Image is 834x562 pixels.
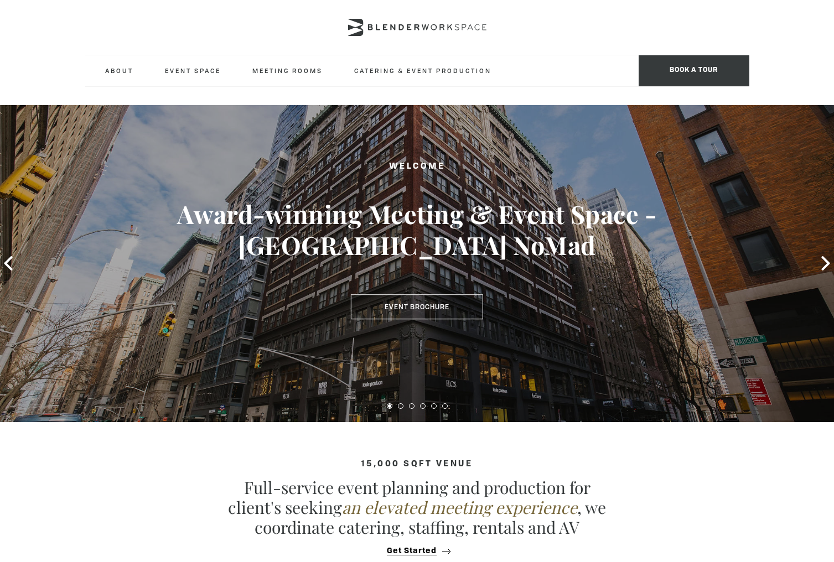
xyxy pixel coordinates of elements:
h3: Award-winning Meeting & Event Space - [GEOGRAPHIC_DATA] NoMad [42,199,792,261]
span: Book a tour [639,55,749,86]
button: Get Started [384,546,450,556]
span: Get Started [387,547,437,555]
a: Event Space [156,55,230,86]
a: About [96,55,142,86]
h4: 15,000 sqft venue [85,460,749,469]
h2: Welcome [42,160,792,174]
em: an elevated meeting experience [342,496,577,518]
a: Catering & Event Production [345,55,500,86]
a: Meeting Rooms [244,55,331,86]
a: Event Brochure [351,294,483,320]
p: Full-service event planning and production for client's seeking , we coordinate catering, staffin... [224,477,611,537]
